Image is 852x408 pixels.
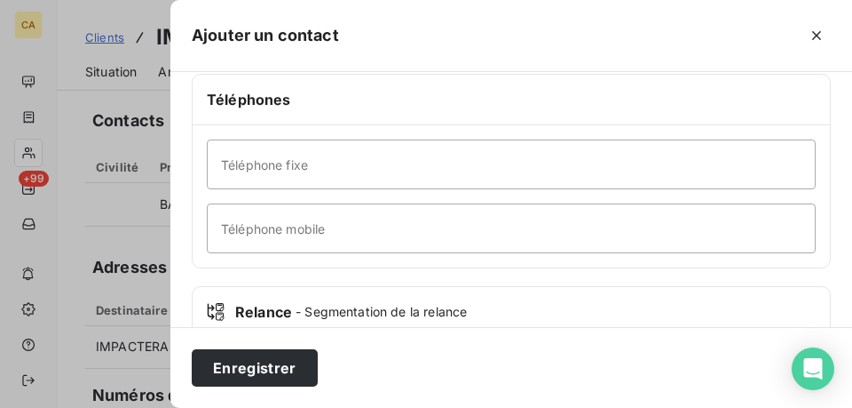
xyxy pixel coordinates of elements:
[207,140,816,189] input: placeholder
[192,349,318,387] button: Enregistrer
[207,301,816,323] div: Relance
[207,89,816,110] h6: Téléphones
[207,204,816,253] input: placeholder
[296,303,467,321] span: - Segmentation de la relance
[792,348,834,390] div: Open Intercom Messenger
[192,23,339,48] h5: Ajouter un contact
